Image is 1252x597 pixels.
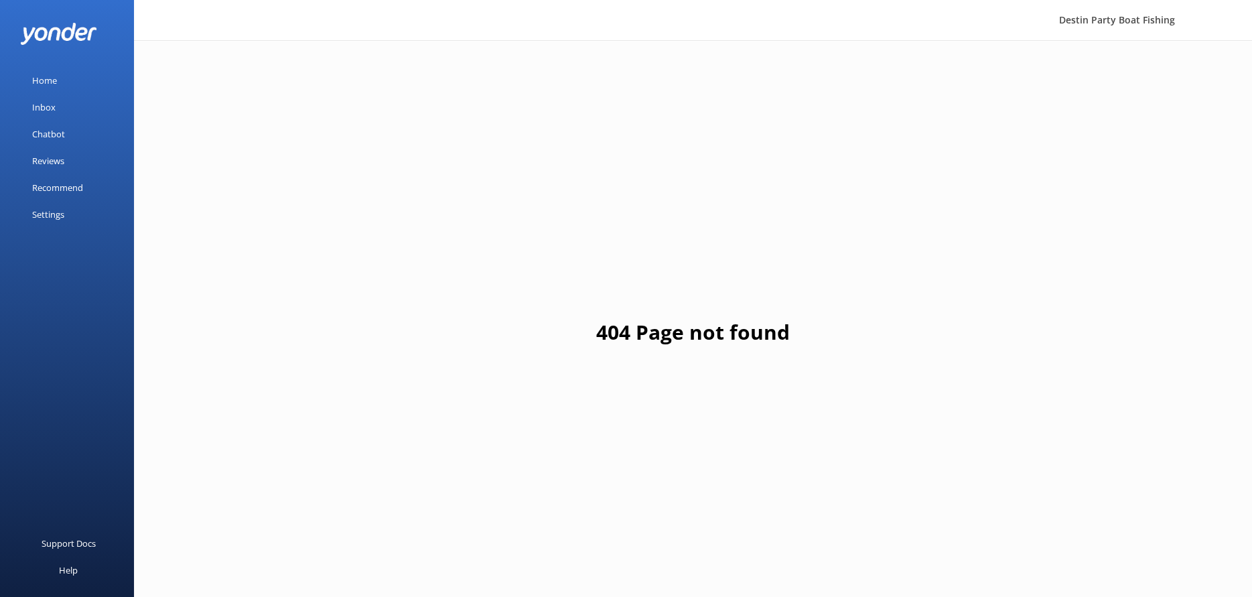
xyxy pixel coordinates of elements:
div: Reviews [32,147,64,174]
div: Inbox [32,94,56,121]
img: yonder-white-logo.png [20,23,97,45]
div: Support Docs [42,530,96,557]
div: Settings [32,201,64,228]
div: Home [32,67,57,94]
div: Recommend [32,174,83,201]
h1: 404 Page not found [596,316,790,348]
div: Help [59,557,78,584]
div: Chatbot [32,121,65,147]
